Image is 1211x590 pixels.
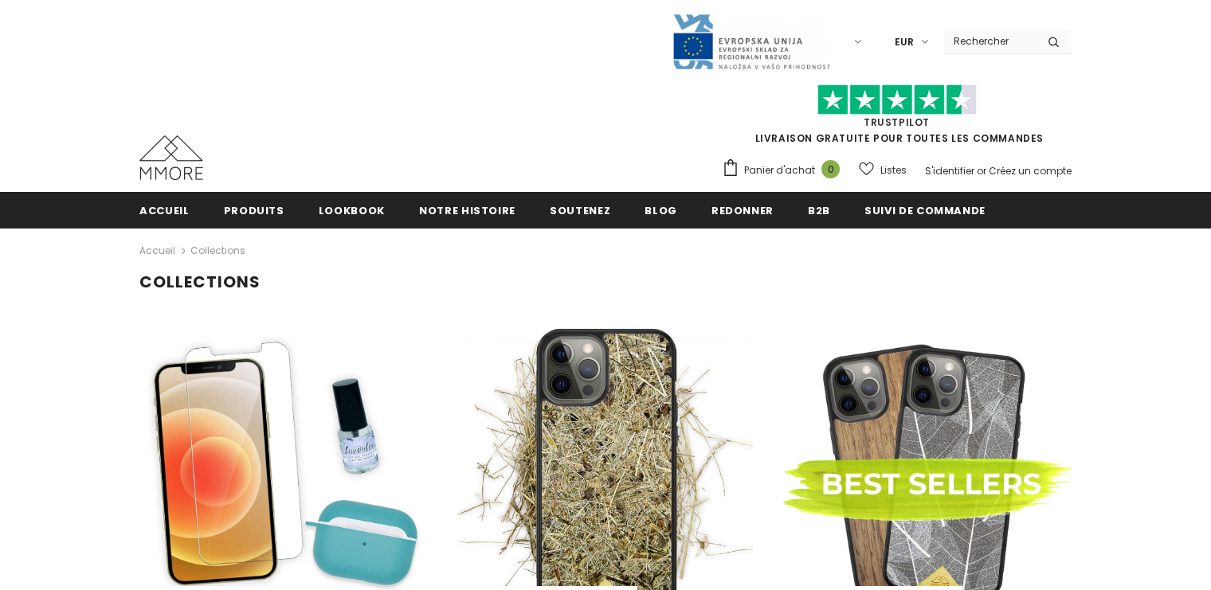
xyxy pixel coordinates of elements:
[989,164,1072,178] a: Créez un compte
[977,164,986,178] span: or
[672,34,831,48] a: Javni Razpis
[645,192,677,228] a: Blog
[744,162,815,178] span: Panier d'achat
[139,241,175,260] a: Accueil
[319,203,385,218] span: Lookbook
[672,13,831,71] img: Javni Razpis
[550,192,610,228] a: soutenez
[139,135,203,180] img: Cas MMORE
[645,203,677,218] span: Blog
[419,203,515,218] span: Notre histoire
[224,203,284,218] span: Produits
[864,192,986,228] a: Suivi de commande
[944,29,1036,53] input: Search Site
[319,192,385,228] a: Lookbook
[139,203,190,218] span: Accueil
[817,84,977,115] img: Faites confiance aux étoiles pilotes
[864,203,986,218] span: Suivi de commande
[139,272,1072,292] h1: Collections
[859,156,907,184] a: Listes
[808,203,830,218] span: B2B
[190,241,245,260] span: Collections
[808,192,830,228] a: B2B
[821,160,840,178] span: 0
[550,203,610,218] span: soutenez
[711,192,774,228] a: Redonner
[880,162,907,178] span: Listes
[139,192,190,228] a: Accueil
[224,192,284,228] a: Produits
[722,158,848,182] a: Panier d'achat 0
[864,115,930,129] a: TrustPilot
[895,34,914,50] span: EUR
[419,192,515,228] a: Notre histoire
[711,203,774,218] span: Redonner
[925,164,974,178] a: S'identifier
[722,92,1072,145] span: LIVRAISON GRATUITE POUR TOUTES LES COMMANDES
